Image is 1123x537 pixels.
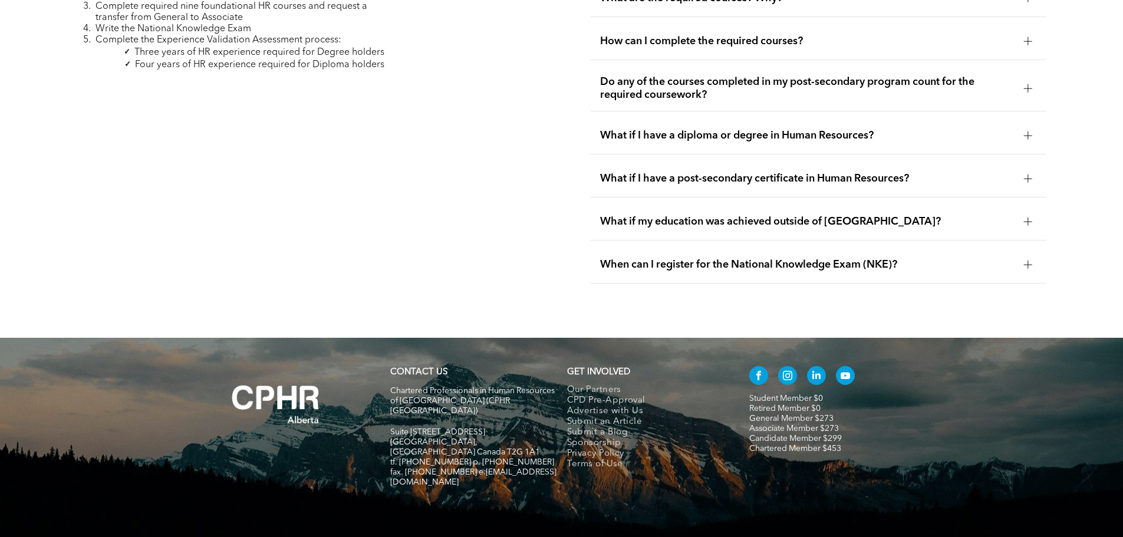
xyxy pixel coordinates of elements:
a: Chartered Member $453 [749,444,841,453]
span: [GEOGRAPHIC_DATA], [GEOGRAPHIC_DATA] Canada T2G 1A1 [390,438,540,456]
a: General Member $273 [749,414,834,423]
span: tf. [PHONE_NUMBER] p. [PHONE_NUMBER] [390,458,554,466]
a: Advertise with Us [567,406,724,417]
a: facebook [749,366,768,388]
a: Candidate Member $299 [749,434,842,443]
a: youtube [836,366,855,388]
span: Complete required nine foundational HR courses and request a transfer from General to Associate [95,2,367,22]
span: Four years of HR experience required for Diploma holders [135,60,384,70]
span: When can I register for the National Knowledge Exam (NKE)? [600,258,1015,271]
span: What if I have a post-secondary certificate in Human Resources? [600,172,1015,185]
a: linkedin [807,366,826,388]
span: Do any of the courses completed in my post-secondary program count for the required coursework? [600,75,1015,101]
a: Retired Member $0 [749,404,821,413]
span: Write the National Knowledge Exam [95,24,251,34]
a: Submit a Blog [567,427,724,438]
a: Submit an Article [567,417,724,427]
a: instagram [778,366,797,388]
a: Our Partners [567,385,724,396]
a: CONTACT US [390,368,447,377]
a: Sponsorship [567,438,724,449]
span: What if I have a diploma or degree in Human Resources? [600,129,1015,142]
span: Chartered Professionals in Human Resources of [GEOGRAPHIC_DATA] (CPHR [GEOGRAPHIC_DATA]) [390,387,555,415]
span: Suite [STREET_ADDRESS] [390,428,485,436]
a: CPD Pre-Approval [567,396,724,406]
span: Three years of HR experience required for Degree holders [134,48,384,57]
span: Complete the Experience Validation Assessment process: [95,35,341,45]
span: fax. [PHONE_NUMBER] e:[EMAIL_ADDRESS][DOMAIN_NAME] [390,468,556,486]
a: Student Member $0 [749,394,823,403]
a: Terms of Use [567,459,724,470]
span: What if my education was achieved outside of [GEOGRAPHIC_DATA]? [600,215,1015,228]
a: Privacy Policy [567,449,724,459]
a: Associate Member $273 [749,424,839,433]
img: A white background with a few lines on it [208,361,344,447]
span: How can I complete the required courses? [600,35,1015,48]
span: GET INVOLVED [567,368,630,377]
